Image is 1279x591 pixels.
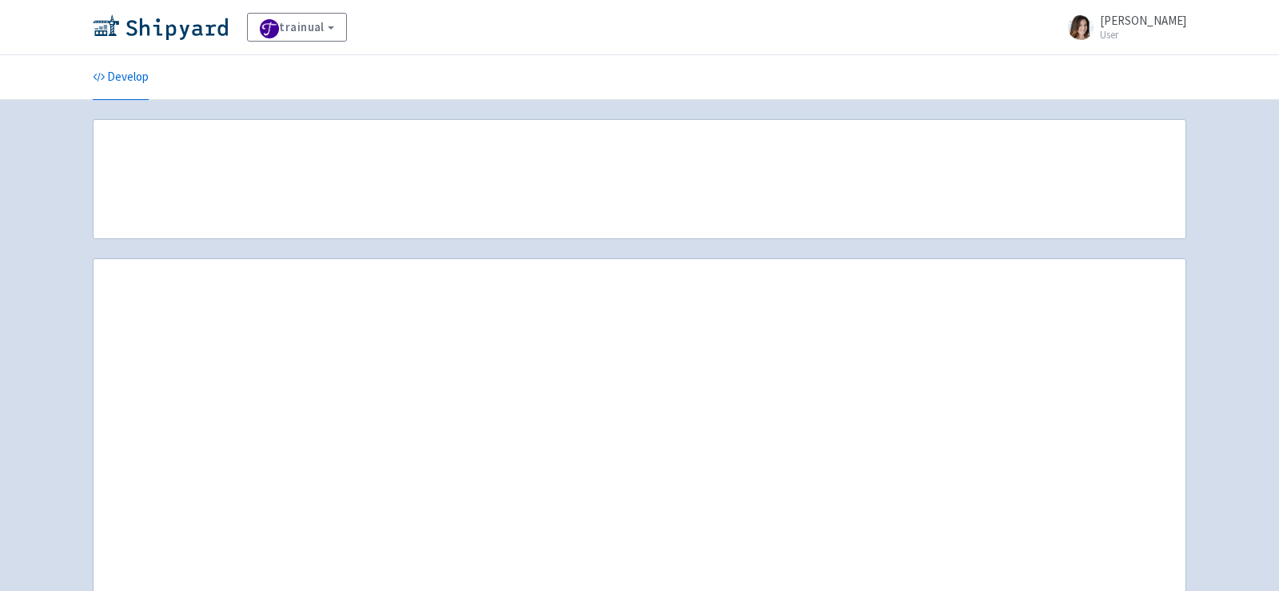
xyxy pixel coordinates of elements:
[1058,14,1186,40] a: [PERSON_NAME] User
[93,14,228,40] img: Shipyard logo
[93,55,149,100] a: Develop
[247,13,347,42] a: trainual
[1100,30,1186,40] small: User
[1100,13,1186,28] span: [PERSON_NAME]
